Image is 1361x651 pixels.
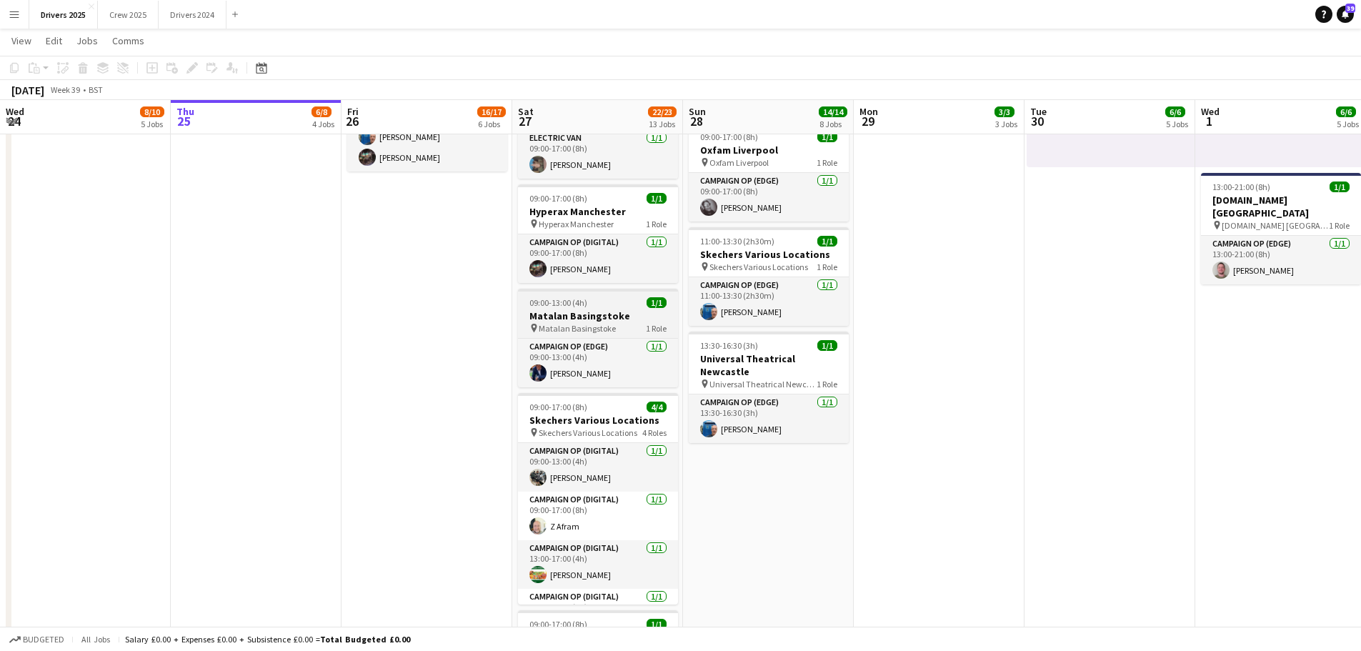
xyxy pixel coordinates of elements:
[112,34,144,47] span: Comms
[819,119,847,129] div: 8 Jobs
[817,236,837,247] span: 1/1
[89,84,103,95] div: BST
[817,379,837,389] span: 1 Role
[1030,105,1047,118] span: Tue
[529,193,587,204] span: 09:00-17:00 (8h)
[518,414,678,427] h3: Skechers Various Locations
[1028,113,1047,129] span: 30
[1345,4,1355,13] span: 39
[689,144,849,156] h3: Oxfam Liverpool
[23,635,64,645] span: Budgeted
[819,106,847,117] span: 14/14
[689,277,849,326] app-card-role: Campaign Op (Edge)1/111:00-13:30 (2h30m)[PERSON_NAME]
[47,84,83,95] span: Week 39
[518,234,678,283] app-card-role: Campaign Op (Digital)1/109:00-17:00 (8h)[PERSON_NAME]
[857,113,878,129] span: 29
[689,352,849,378] h3: Universal Theatrical Newcastle
[859,105,878,118] span: Mon
[518,105,534,118] span: Sat
[689,105,706,118] span: Sun
[689,123,849,222] div: 09:00-17:00 (8h)1/1Oxfam Liverpool Oxfam Liverpool1 RoleCampaign Op (Edge)1/109:00-17:00 (8h)[PER...
[1201,173,1361,284] app-job-card: 13:00-21:00 (8h)1/1[DOMAIN_NAME] [GEOGRAPHIC_DATA] [DOMAIN_NAME] [GEOGRAPHIC_DATA]1 RoleCampaign ...
[125,634,410,645] div: Salary £0.00 + Expenses £0.00 + Subsistence £0.00 =
[312,119,334,129] div: 4 Jobs
[817,131,837,142] span: 1/1
[709,157,769,168] span: Oxfam Liverpool
[689,394,849,443] app-card-role: Campaign Op (Edge)1/113:30-16:30 (3h)[PERSON_NAME]
[539,323,616,334] span: Matalan Basingstoke
[1337,119,1359,129] div: 5 Jobs
[518,589,678,637] app-card-role: Campaign Op (Digital)1/113:00-17:00 (4h)
[347,105,359,118] span: Fri
[176,105,194,118] span: Thu
[642,427,667,438] span: 4 Roles
[1212,182,1270,192] span: 13:00-21:00 (8h)
[817,340,837,351] span: 1/1
[518,339,678,387] app-card-role: Campaign Op (Edge)1/109:00-13:00 (4h)[PERSON_NAME]
[518,443,678,492] app-card-role: Campaign Op (Digital)1/109:00-13:00 (4h)[PERSON_NAME]
[159,1,226,29] button: Drivers 2024
[11,34,31,47] span: View
[700,340,758,351] span: 13:30-16:30 (3h)
[994,106,1014,117] span: 3/3
[1199,113,1220,129] span: 1
[516,113,534,129] span: 27
[518,393,678,605] app-job-card: 09:00-17:00 (8h)4/4Skechers Various Locations Skechers Various Locations4 RolesCampaign Op (Digit...
[647,619,667,630] span: 1/1
[995,119,1017,129] div: 3 Jobs
[647,297,667,308] span: 1/1
[647,402,667,412] span: 4/4
[539,219,614,229] span: Hyperax Manchester
[6,31,37,50] a: View
[647,193,667,204] span: 1/1
[1336,106,1356,117] span: 6/6
[1165,106,1185,117] span: 6/6
[40,31,68,50] a: Edit
[689,227,849,326] app-job-card: 11:00-13:30 (2h30m)1/1Skechers Various Locations Skechers Various Locations1 RoleCampaign Op (Edg...
[709,379,817,389] span: Universal Theatrical Newcastle
[700,131,758,142] span: 09:00-17:00 (8h)
[6,105,24,118] span: Wed
[140,106,164,117] span: 8/10
[529,297,587,308] span: 09:00-13:00 (4h)
[76,34,98,47] span: Jobs
[646,323,667,334] span: 1 Role
[1166,119,1188,129] div: 5 Jobs
[689,173,849,222] app-card-role: Campaign Op (Edge)1/109:00-17:00 (8h)[PERSON_NAME]
[518,184,678,283] app-job-card: 09:00-17:00 (8h)1/1Hyperax Manchester Hyperax Manchester1 RoleCampaign Op (Digital)1/109:00-17:00...
[1222,220,1329,231] span: [DOMAIN_NAME] [GEOGRAPHIC_DATA]
[1201,105,1220,118] span: Wed
[518,540,678,589] app-card-role: Campaign Op (Digital)1/113:00-17:00 (4h)[PERSON_NAME]
[518,205,678,218] h3: Hyperax Manchester
[689,248,849,261] h3: Skechers Various Locations
[1329,220,1350,231] span: 1 Role
[174,113,194,129] span: 25
[4,113,24,129] span: 24
[1330,182,1350,192] span: 1/1
[345,113,359,129] span: 26
[817,157,837,168] span: 1 Role
[478,119,505,129] div: 6 Jobs
[529,402,587,412] span: 09:00-17:00 (8h)
[518,289,678,387] app-job-card: 09:00-13:00 (4h)1/1Matalan Basingstoke Matalan Basingstoke1 RoleCampaign Op (Edge)1/109:00-13:00 ...
[1201,236,1361,284] app-card-role: Campaign Op (Edge)1/113:00-21:00 (8h)[PERSON_NAME]
[518,309,678,322] h3: Matalan Basingstoke
[689,332,849,443] app-job-card: 13:30-16:30 (3h)1/1Universal Theatrical Newcastle Universal Theatrical Newcastle1 RoleCampaign Op...
[648,106,677,117] span: 22/23
[29,1,98,29] button: Drivers 2025
[687,113,706,129] span: 28
[518,492,678,540] app-card-role: Campaign Op (Digital)1/109:00-17:00 (8h)Z Afram
[79,634,113,645] span: All jobs
[320,634,410,645] span: Total Budgeted £0.00
[646,219,667,229] span: 1 Role
[311,106,331,117] span: 6/8
[98,1,159,29] button: Crew 2025
[518,130,678,179] app-card-role: Electric Van1/109:00-17:00 (8h)[PERSON_NAME]
[1201,194,1361,219] h3: [DOMAIN_NAME] [GEOGRAPHIC_DATA]
[71,31,104,50] a: Jobs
